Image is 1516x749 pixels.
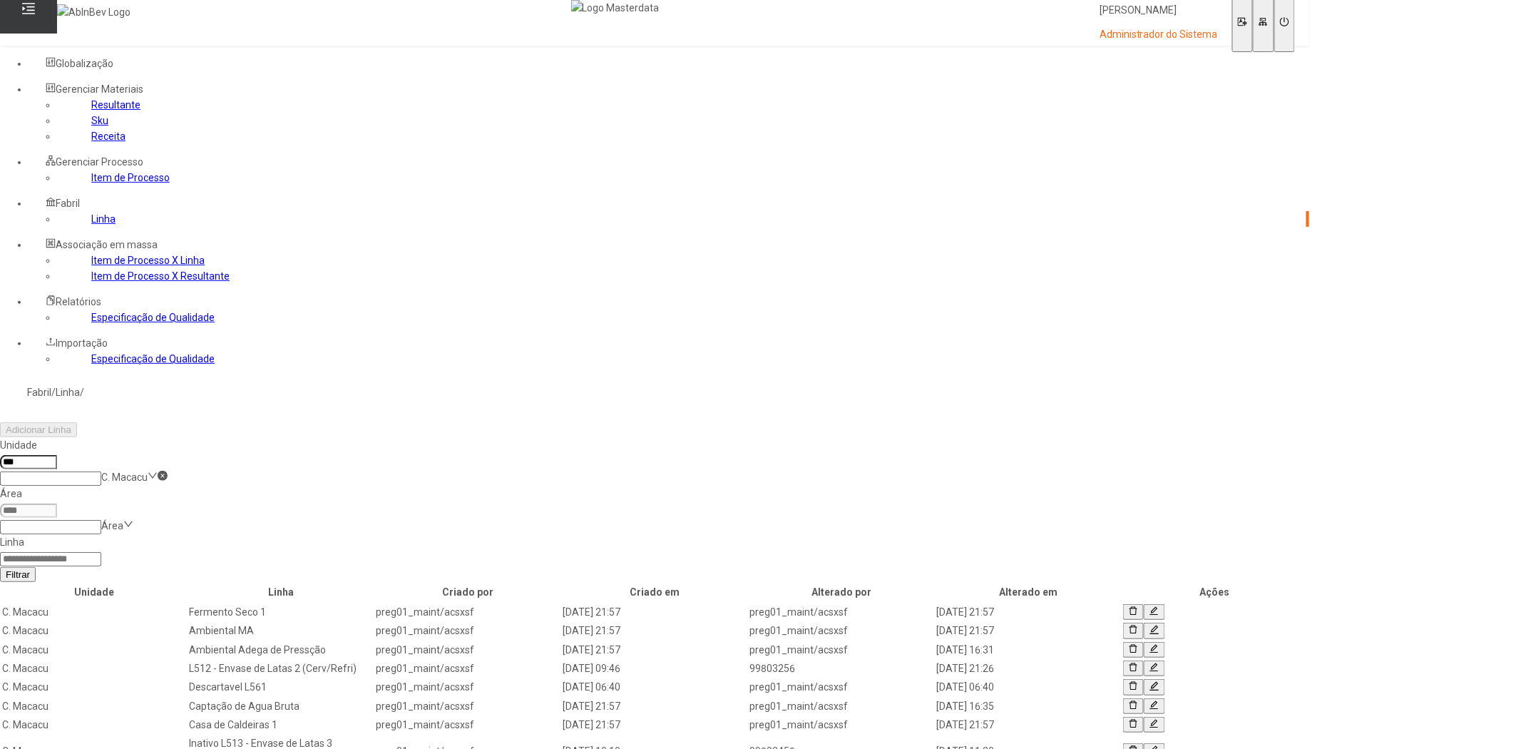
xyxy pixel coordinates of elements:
td: preg01_maint/acsxsf [375,660,560,677]
td: [DATE] 21:57 [562,622,747,639]
span: Globalização [56,58,113,69]
th: Alterado em [936,584,1121,601]
a: Especificação de Qualidade [91,353,215,365]
td: [DATE] 16:31 [936,641,1121,658]
span: Adicionar Linha [6,424,71,435]
td: Descartavel L561 [188,678,374,695]
span: Importação [56,337,108,349]
td: C. Macacu [1,678,187,695]
td: 99803256 [749,660,934,677]
td: [DATE] 21:57 [562,641,747,658]
td: preg01_maint/acsxsf [375,641,560,658]
span: Associação em massa [56,239,158,250]
td: Captação de Agua Bruta [188,698,374,715]
nz-select-placeholder: Área [101,520,123,531]
td: Fermento Seco 1 [188,603,374,621]
td: [DATE] 16:35 [936,698,1121,715]
a: Item de Processo X Linha [91,255,205,266]
td: preg01_maint/acsxsf [375,716,560,733]
td: C. Macacu [1,603,187,621]
td: preg01_maint/acsxsf [749,603,934,621]
td: [DATE] 21:57 [562,603,747,621]
td: preg01_maint/acsxsf [749,698,934,715]
a: Linha [56,387,80,398]
th: Unidade [1,584,187,601]
a: Item de Processo [91,172,170,183]
td: preg01_maint/acsxsf [375,678,560,695]
td: Ambiental Adega de Pressção [188,641,374,658]
span: Gerenciar Materiais [56,83,143,95]
td: [DATE] 06:40 [562,678,747,695]
td: preg01_maint/acsxsf [375,698,560,715]
th: Linha [188,584,374,601]
img: AbInBev Logo [57,4,130,20]
td: preg01_maint/acsxsf [375,622,560,639]
a: Item de Processo X Resultante [91,270,230,282]
td: preg01_maint/acsxsf [749,678,934,695]
a: Linha [91,213,116,225]
a: Especificação de Qualidade [91,312,215,323]
td: [DATE] 21:57 [562,698,747,715]
th: Criado em [562,584,747,601]
td: Ambiental MA [188,622,374,639]
a: Fabril [27,387,51,398]
p: [PERSON_NAME] [1100,4,1218,18]
td: C. Macacu [1,622,187,639]
span: Fabril [56,198,80,209]
td: [DATE] 21:57 [936,622,1121,639]
td: preg01_maint/acsxsf [749,622,934,639]
td: [DATE] 06:40 [936,678,1121,695]
span: Filtrar [6,569,30,580]
td: C. Macacu [1,641,187,658]
td: preg01_maint/acsxsf [375,603,560,621]
td: preg01_maint/acsxsf [749,641,934,658]
td: L512 - Envase de Latas 2 (Cerv/Refri) [188,660,374,677]
td: C. Macacu [1,660,187,677]
nz-select-item: C. Macacu [101,472,148,483]
nz-breadcrumb-separator: / [51,387,56,398]
td: Casa de Caldeiras 1 [188,716,374,733]
td: C. Macacu [1,698,187,715]
p: Administrador do Sistema [1100,28,1218,42]
td: [DATE] 21:57 [936,716,1121,733]
td: preg01_maint/acsxsf [749,716,934,733]
span: Gerenciar Processo [56,156,143,168]
td: [DATE] 21:26 [936,660,1121,677]
th: Criado por [375,584,560,601]
a: Receita [91,131,126,142]
nz-breadcrumb-separator: / [80,387,84,398]
th: Ações [1122,584,1308,601]
a: Resultante [91,99,140,111]
a: Sku [91,115,108,126]
td: C. Macacu [1,716,187,733]
span: Relatórios [56,296,101,307]
td: [DATE] 21:57 [936,603,1121,621]
td: [DATE] 09:46 [562,660,747,677]
td: [DATE] 21:57 [562,716,747,733]
th: Alterado por [749,584,934,601]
